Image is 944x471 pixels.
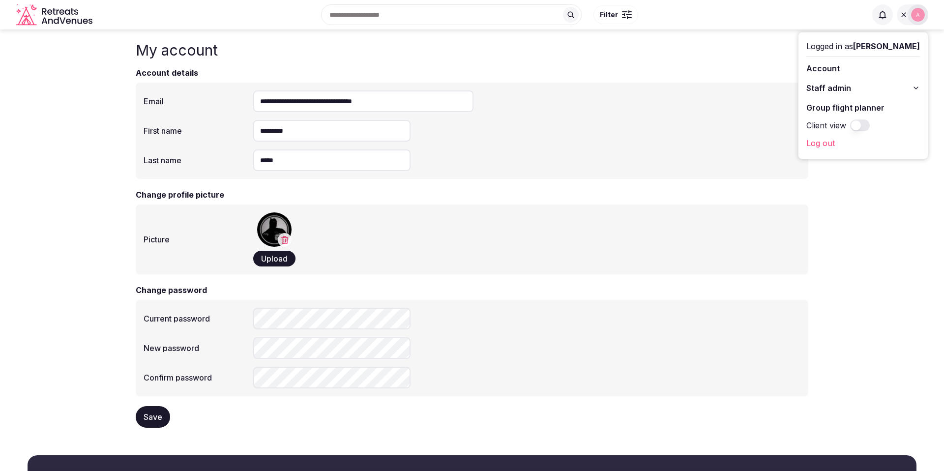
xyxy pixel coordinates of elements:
[144,235,253,243] label: Picture
[144,97,253,105] label: Email
[257,212,292,247] img: Avatar
[806,40,920,52] div: Logged in as
[806,119,846,131] label: Client view
[136,189,808,201] h3: Change profile picture
[144,127,253,135] label: First name
[144,412,162,422] span: Save
[16,4,94,26] svg: Retreats and Venues company logo
[144,344,253,352] label: New password
[600,10,618,20] span: Filter
[136,41,218,59] h1: My account
[853,41,920,51] span: [PERSON_NAME]
[806,60,920,76] a: Account
[806,100,920,116] a: Group flight planner
[136,284,808,296] h3: Change password
[261,254,288,264] span: Upload
[806,82,851,94] span: Staff admin
[136,67,808,79] h3: Account details
[136,406,170,428] button: Save
[911,8,925,22] img: Alejandro Admin
[806,135,920,151] a: Log out
[144,315,253,323] label: Current password
[593,5,638,24] button: Filter
[806,80,920,96] button: Staff admin
[16,4,94,26] a: Visit the homepage
[144,156,253,164] label: Last name
[253,251,295,266] button: Upload
[144,374,253,382] label: Confirm password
